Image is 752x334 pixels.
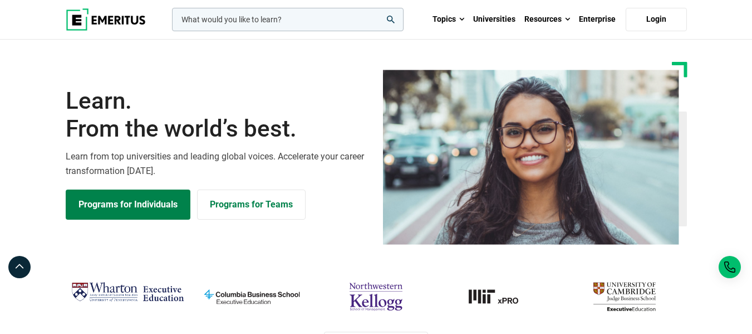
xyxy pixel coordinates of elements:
input: woocommerce-product-search-field-0 [172,8,404,31]
a: Explore for Business [197,190,306,220]
img: northwestern-kellogg [320,278,432,315]
a: MIT-xPRO [444,278,557,315]
img: Learn from the world's best [383,70,679,245]
img: Wharton Executive Education [71,278,184,306]
p: Learn from top universities and leading global voices. Accelerate your career transformation [DATE]. [66,149,370,178]
img: columbia-business-school [195,278,308,315]
a: Explore Programs [66,190,190,220]
span: From the world’s best. [66,115,370,143]
h1: Learn. [66,87,370,143]
a: Login [626,8,687,31]
img: MIT xPRO [444,278,557,315]
img: cambridge-judge-business-school [568,278,681,315]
